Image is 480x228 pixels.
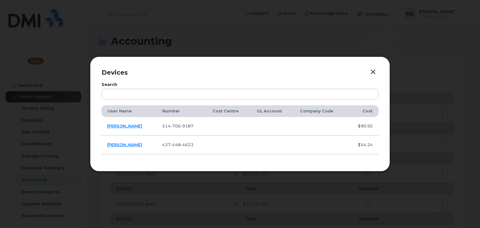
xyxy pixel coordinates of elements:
th: GL Account [251,106,294,117]
span: 4623 [181,142,193,147]
span: 706 [171,123,181,128]
span: 448 [171,142,181,147]
th: Cost [347,106,378,117]
span: 514 [162,123,193,128]
th: User Name [102,106,157,117]
span: 437 [162,142,193,147]
a: [PERSON_NAME] [107,142,142,147]
th: Company Code [294,106,347,117]
th: Cost Centre [207,106,251,117]
td: $90.92 [347,117,378,136]
span: 9187 [181,123,193,128]
td: $54.24 [347,136,378,154]
a: [PERSON_NAME] [107,123,142,128]
th: Number [157,106,207,117]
